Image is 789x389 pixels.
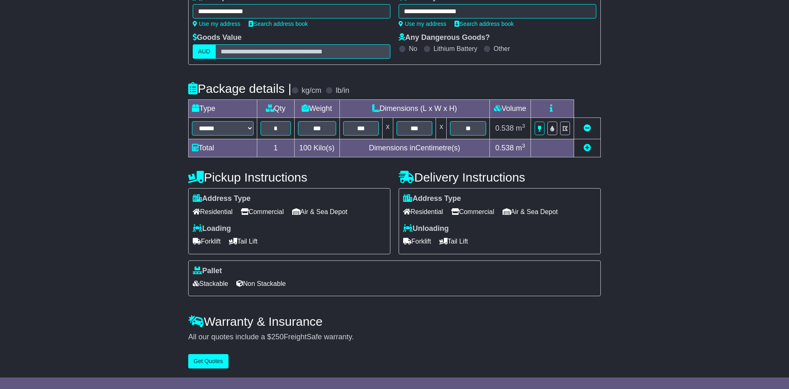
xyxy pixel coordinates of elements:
label: kg/cm [302,86,321,95]
sup: 3 [522,123,525,129]
label: Pallet [193,267,222,276]
span: Air & Sea Depot [503,205,558,218]
span: 250 [271,333,284,341]
span: Tail Lift [439,235,468,248]
td: 1 [257,139,295,157]
label: Loading [193,224,231,233]
a: Use my address [399,21,446,27]
label: No [409,45,417,53]
sup: 3 [522,143,525,149]
label: Other [494,45,510,53]
span: m [516,144,525,152]
span: Residential [193,205,233,218]
a: Remove this item [584,124,591,132]
td: Type [189,100,257,118]
label: Address Type [193,194,251,203]
td: Volume [489,100,531,118]
span: Commercial [451,205,494,218]
label: AUD [193,44,216,59]
td: x [436,118,447,139]
h4: Delivery Instructions [399,170,601,184]
span: Forklift [193,235,221,248]
td: Dimensions (L x W x H) [339,100,489,118]
td: Weight [294,100,339,118]
span: Commercial [241,205,284,218]
a: Use my address [193,21,240,27]
button: Get Quotes [188,354,228,368]
label: Any Dangerous Goods? [399,33,490,42]
a: Search address book [249,21,308,27]
label: Address Type [403,194,461,203]
label: Goods Value [193,33,242,42]
div: All our quotes include a $ FreightSafe warranty. [188,333,601,342]
a: Search address book [454,21,514,27]
span: 100 [299,144,311,152]
span: Tail Lift [229,235,258,248]
span: Air & Sea Depot [292,205,348,218]
span: 0.538 [495,124,514,132]
td: x [383,118,393,139]
td: Qty [257,100,295,118]
span: 0.538 [495,144,514,152]
span: Residential [403,205,443,218]
span: Non Stackable [236,277,286,290]
span: Stackable [193,277,228,290]
h4: Pickup Instructions [188,170,390,184]
td: Kilo(s) [294,139,339,157]
td: Total [189,139,257,157]
label: lb/in [336,86,349,95]
span: m [516,124,525,132]
span: Forklift [403,235,431,248]
a: Add new item [584,144,591,152]
label: Lithium Battery [434,45,478,53]
h4: Warranty & Insurance [188,315,601,328]
h4: Package details | [188,82,291,95]
td: Dimensions in Centimetre(s) [339,139,489,157]
label: Unloading [403,224,449,233]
